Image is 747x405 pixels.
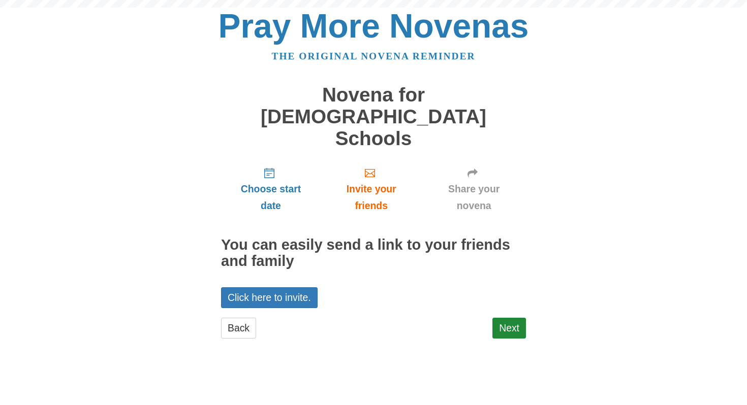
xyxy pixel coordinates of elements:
h2: You can easily send a link to your friends and family [221,237,526,269]
a: Choose start date [221,159,321,220]
a: Pray More Novenas [219,7,529,45]
a: Invite your friends [321,159,422,220]
a: Next [492,318,526,339]
span: Invite your friends [331,181,412,214]
span: Share your novena [432,181,516,214]
a: Click here to invite. [221,287,318,308]
a: Back [221,318,256,339]
a: The original novena reminder [272,51,476,61]
h1: Novena for [DEMOGRAPHIC_DATA] Schools [221,84,526,149]
span: Choose start date [231,181,310,214]
a: Share your novena [422,159,526,220]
